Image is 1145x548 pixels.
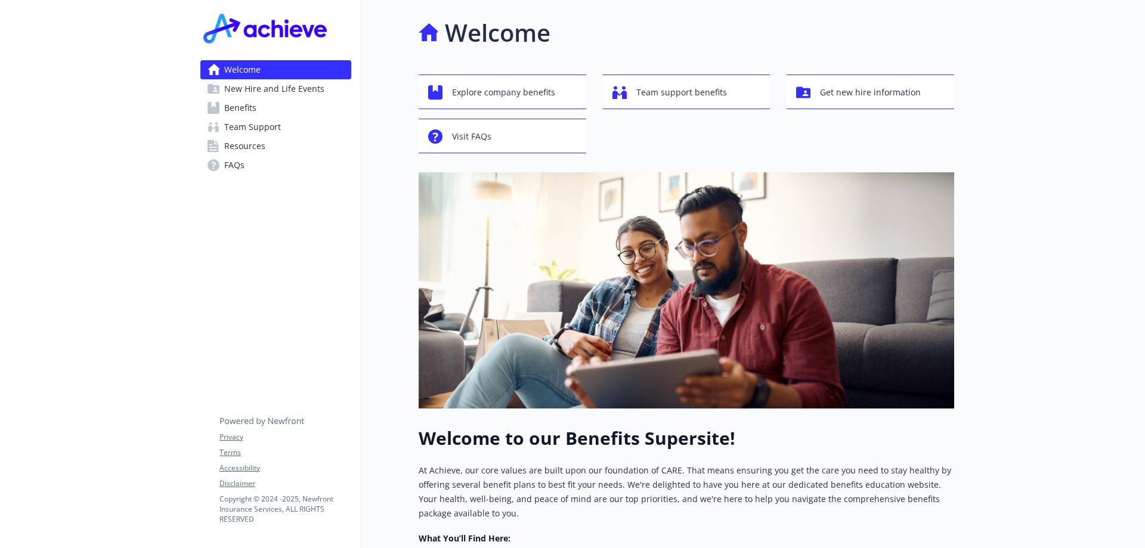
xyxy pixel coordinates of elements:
a: Privacy [219,432,351,442]
a: Welcome [200,60,351,79]
strong: What You’ll Find Here: [419,532,510,544]
a: Resources [200,137,351,156]
a: FAQs [200,156,351,175]
a: Benefits [200,98,351,117]
button: Get new hire information [787,75,954,109]
button: Visit FAQs [419,119,586,153]
span: New Hire and Life Events [224,79,324,98]
img: overview page banner [419,172,954,408]
span: Visit FAQs [452,125,491,148]
h1: Welcome [445,15,550,51]
a: Terms [219,447,351,458]
a: Team Support [200,117,351,137]
button: Team support benefits [603,75,770,109]
span: Team support benefits [636,81,727,104]
span: Benefits [224,98,256,117]
h1: Welcome to our Benefits Supersite! [419,428,954,449]
span: Resources [224,137,265,156]
span: Team Support [224,117,281,137]
span: FAQs [224,156,245,175]
span: Welcome [224,60,261,79]
span: Get new hire information [820,81,921,104]
a: Disclaimer [219,478,351,489]
p: At Achieve, our core values are built upon our foundation of CARE. That means ensuring you get th... [419,463,954,521]
button: Explore company benefits [419,75,586,109]
a: Accessibility [219,463,351,473]
span: Explore company benefits [452,81,555,104]
a: New Hire and Life Events [200,79,351,98]
p: Copyright © 2024 - 2025 , Newfront Insurance Services, ALL RIGHTS RESERVED [219,494,351,524]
